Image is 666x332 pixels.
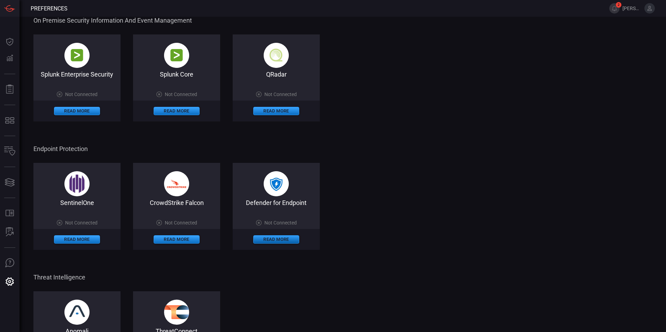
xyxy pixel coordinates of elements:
button: Preferences [1,274,18,290]
button: Rule Catalog [1,205,18,222]
span: [PERSON_NAME].[PERSON_NAME] [622,6,642,11]
button: Read More [54,107,100,115]
button: Read More [253,107,299,115]
img: +bscTp9dhMAifCPgoeBufu1kJw25MVDKAsrMEYA2Q1YP9BuOQQzFIBsEMBp+XnP4PZAMGeqUvOIsAAAAASUVORK5CYII= [64,171,90,196]
div: Defender for Endpoint [233,199,320,206]
button: MITRE - Detection Posture [1,112,18,129]
div: CrowdStrike Falcon [133,199,220,206]
img: splunk-B-AX9-PE.png [64,43,90,68]
span: 2 [616,2,621,8]
button: Reports [1,81,18,98]
img: crowdstrike_falcon-DF2rzYKc.png [164,171,189,196]
div: Splunk Enterprise Security [33,71,121,78]
div: Splunk Core [133,71,220,78]
img: microsoft_defender-D-kA0Dc-.png [264,171,289,196]
span: Not Connected [65,92,98,97]
button: Read More [154,235,200,244]
span: Not Connected [65,220,98,226]
button: 2 [609,3,620,14]
div: QRadar [233,71,320,78]
img: threat_connect-BEdxy96I.svg [164,300,189,325]
button: Read More [154,107,200,115]
button: Cards [1,174,18,191]
span: Not Connected [264,92,297,97]
span: Threat Intelligence [33,274,651,281]
button: Read More [253,235,299,244]
span: On Premise Security Information and Event Management [33,17,651,24]
button: Read More [54,235,100,244]
button: ALERT ANALYSIS [1,224,18,240]
img: splunk-B-AX9-PE.png [164,43,189,68]
span: Endpoint Protection [33,145,651,152]
span: Not Connected [165,220,197,226]
button: Dashboard [1,33,18,50]
span: Preferences [31,5,68,12]
div: SentinelOne [33,199,121,206]
img: qradar_on_cloud-CqUPbAk2.png [264,43,289,68]
button: Inventory [1,143,18,160]
button: Detections [1,50,18,67]
button: Ask Us A Question [1,255,18,271]
span: Not Connected [264,220,297,226]
span: Not Connected [165,92,197,97]
img: pXQhae7TEMwAAAABJRU5ErkJggg== [64,300,90,325]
